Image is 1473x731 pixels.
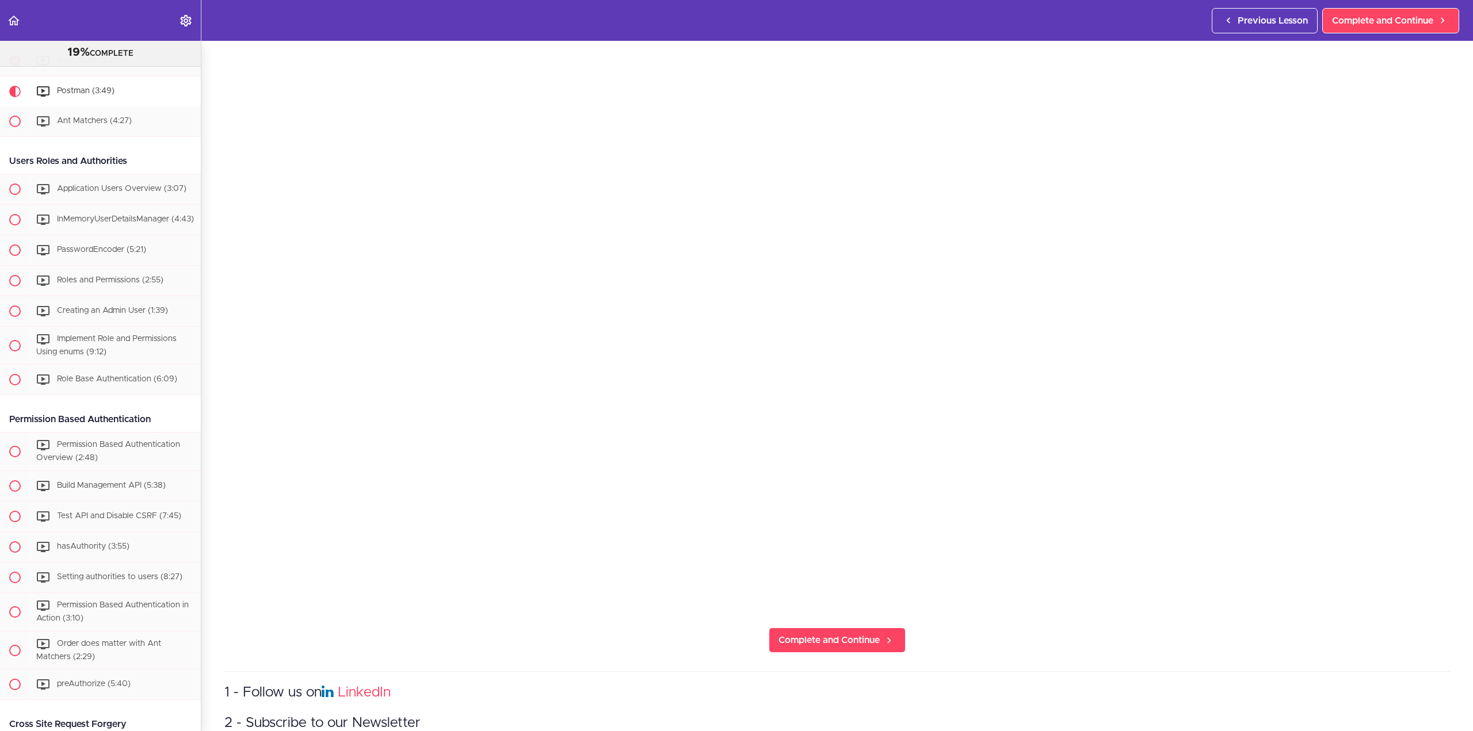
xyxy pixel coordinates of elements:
[57,215,194,223] span: InMemoryUserDetailsManager (4:43)
[57,87,115,95] span: Postman (3:49)
[57,512,181,520] span: Test API and Disable CSRF (7:45)
[1238,14,1308,28] span: Previous Lesson
[1332,14,1433,28] span: Complete and Continue
[57,185,186,193] span: Application Users Overview (3:07)
[14,45,186,60] div: COMPLETE
[36,441,180,462] span: Permission Based Authentication Overview (2:48)
[67,47,90,58] span: 19%
[57,307,168,315] span: Creating an Admin User (1:39)
[224,683,1450,702] h3: 1 - Follow us on
[57,542,129,550] span: hasAuthority (3:55)
[57,376,177,384] span: Role Base Authentication (6:09)
[1212,8,1318,33] a: Previous Lesson
[57,573,182,581] span: Setting authorities to users (8:27)
[57,117,132,125] span: Ant Matchers (4:27)
[338,686,391,699] a: LinkedIn
[36,601,189,622] span: Permission Based Authentication in Action (3:10)
[7,14,21,28] svg: Back to course curriculum
[36,640,161,661] span: Order does matter with Ant Matchers (2:29)
[179,14,193,28] svg: Settings Menu
[36,335,177,356] span: Implement Role and Permissions Using enums (9:12)
[57,246,146,254] span: PasswordEncoder (5:21)
[57,481,166,489] span: Build Management API (5:38)
[57,680,131,688] span: preAuthorize (5:40)
[1322,8,1459,33] a: Complete and Continue
[57,276,163,284] span: Roles and Permissions (2:55)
